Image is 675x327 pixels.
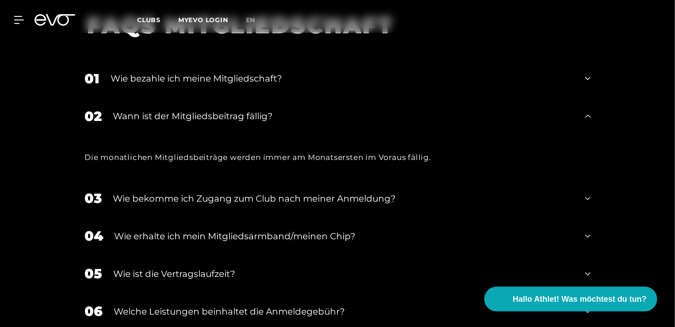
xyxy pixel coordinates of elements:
[246,15,266,25] a: en
[113,192,574,205] div: Wie bekomme ich Zugang zum Club nach meiner Anmeldung?
[84,150,591,164] div: Die monatlichen Mitgliedsbeiträge werden immer am Monatsersten im Voraus fällig.
[84,301,103,321] div: 06
[513,293,647,305] span: Hallo Athlet! Was möchtest du tun?
[484,287,657,311] button: Hallo Athlet! Was möchtest du tun?
[84,106,102,126] div: 02
[137,16,178,24] a: Clubs
[114,305,574,318] div: Welche Leistungen beinhaltet die Anmeldegebühr?
[113,109,574,123] div: Wann ist der Mitgliedsbeitrag fällig?
[114,230,574,243] div: Wie erhalte ich mein Mitgliedsarmband/meinen Chip?
[111,72,574,85] div: Wie bezahle ich meine Mitgliedschaft?
[178,16,228,24] a: MYEVO LOGIN
[137,16,161,24] span: Clubs
[84,69,100,89] div: 01
[84,226,103,246] div: 04
[246,16,256,24] span: en
[84,188,102,208] div: 03
[113,267,574,280] div: Wie ist die Vertragslaufzeit?
[84,264,102,284] div: 05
